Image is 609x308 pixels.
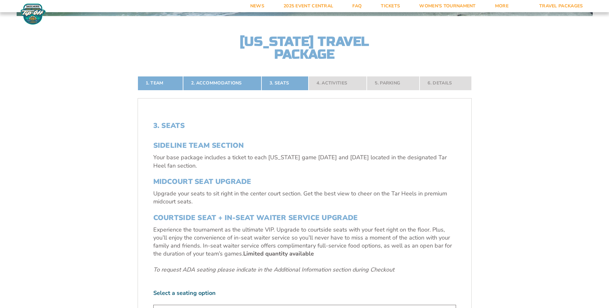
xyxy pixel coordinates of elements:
img: Fort Myers Tip-Off [19,3,47,25]
em: To request ADA seating please indicate in the Additional Information section during Checkout [153,266,394,273]
h2: 3. Seats [153,122,456,130]
b: Limited quantity available [243,250,314,257]
h3: MIDCOURT SEAT UPGRADE [153,178,456,186]
h2: [US_STATE] Travel Package [234,35,375,61]
a: 2. Accommodations [183,76,261,90]
p: Experience the tournament as the ultimate VIP. Upgrade to courtside seats with your feet right on... [153,226,456,258]
p: Your base package includes a ticket to each [US_STATE] game [DATE] and [DATE] located in the desi... [153,154,456,170]
h3: SIDELINE TEAM SECTION [153,141,456,150]
p: Upgrade your seats to sit right in the center court section. Get the best view to cheer on the Ta... [153,190,456,206]
label: Select a seating option [153,289,456,297]
h3: COURTSIDE SEAT + IN-SEAT WAITER SERVICE UPGRADE [153,214,456,222]
a: 1. Team [138,76,183,90]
